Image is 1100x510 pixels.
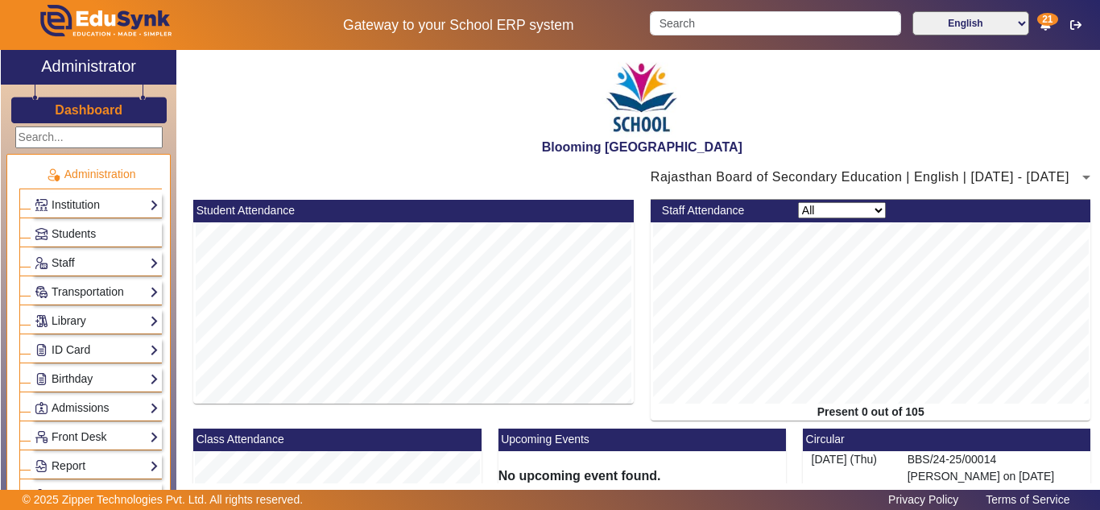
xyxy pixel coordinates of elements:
[653,202,789,219] div: Staff Attendance
[35,489,48,501] img: Inventory.png
[41,56,136,76] h2: Administrator
[54,102,123,118] a: Dashboard
[1037,13,1057,26] span: 21
[193,200,634,222] mat-card-header: Student Attendance
[15,126,163,148] input: Search...
[978,489,1077,510] a: Terms of Service
[185,139,1099,155] h2: Blooming [GEOGRAPHIC_DATA]
[803,451,899,485] div: [DATE] (Thu)
[35,228,48,240] img: Students.png
[651,170,1069,184] span: Rajasthan Board of Secondary Education | English | [DATE] - [DATE]
[35,486,159,504] a: Inventory
[1,50,176,85] a: Administrator
[880,489,966,510] a: Privacy Policy
[52,227,96,240] span: Students
[803,429,1090,451] mat-card-header: Circular
[908,468,1082,485] p: [PERSON_NAME] on [DATE]
[19,166,162,183] p: Administration
[650,11,900,35] input: Search
[284,17,634,34] h5: Gateway to your School ERP system
[651,404,1091,421] div: Present 0 out of 105
[55,102,122,118] h3: Dashboard
[899,451,1090,485] div: BBS/24-25/00014
[23,491,304,508] p: © 2025 Zipper Technologies Pvt. Ltd. All rights reserved.
[498,468,786,483] h6: No upcoming event found.
[52,488,98,501] span: Inventory
[46,168,60,182] img: Administration.png
[602,54,682,139] img: 3e5c6726-73d6-4ac3-b917-621554bbe9c3
[35,225,159,243] a: Students
[498,429,786,451] mat-card-header: Upcoming Events
[193,429,481,451] mat-card-header: Class Attendance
